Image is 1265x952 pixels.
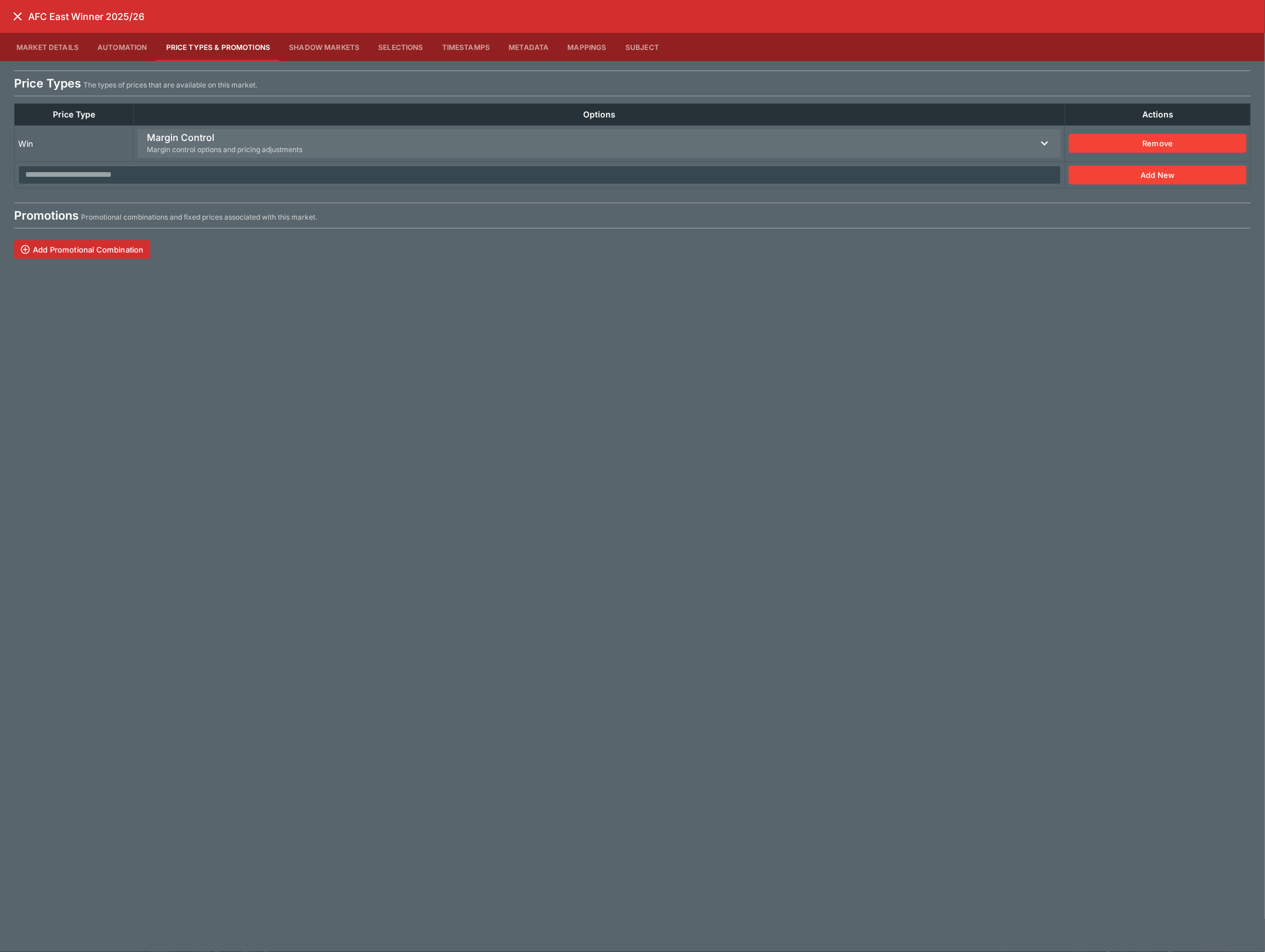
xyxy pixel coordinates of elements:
button: Shadow Markets [280,33,369,61]
button: Selections [369,33,433,61]
span: Margin control options and pricing adjustments [147,144,302,156]
h4: Price Types [14,76,81,91]
button: Add Promotional Combination [14,240,150,259]
th: Price Type [15,104,134,126]
button: Add New [1069,166,1247,184]
button: Price Types & Promotions [157,33,280,61]
p: Promotional combinations and fixed prices associated with this market. [81,211,317,223]
h6: Margin Control [147,132,302,144]
button: Mappings [559,33,616,61]
button: Timestamps [433,33,500,61]
p: The types of prices that are available on this market. [83,79,257,91]
button: Automation [88,33,157,61]
button: Margin Control Margin control options and pricing adjustments [137,129,1061,158]
th: Options [133,104,1065,126]
h4: Promotions [14,208,79,223]
button: Subject [616,33,669,61]
td: Win [15,126,134,162]
h6: AFC East Winner 2025/26 [28,11,144,23]
button: close [7,6,28,27]
th: Actions [1065,104,1251,126]
button: Remove [1069,134,1247,153]
button: Metadata [499,33,558,61]
button: Market Details [7,33,88,61]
